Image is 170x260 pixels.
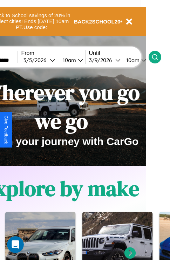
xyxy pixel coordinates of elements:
div: 10am [59,57,78,63]
div: 3 / 9 / 2026 [89,57,115,63]
div: 10am [123,57,141,63]
button: 3/5/2026 [21,56,57,64]
label: From [21,50,85,56]
button: 10am [121,56,149,64]
b: BACK2SCHOOL20 [74,19,121,25]
button: 10am [57,56,85,64]
label: Until [89,50,149,56]
div: Give Feedback [4,116,8,144]
div: 3 / 5 / 2026 [23,57,50,63]
iframe: Intercom live chat [7,236,24,253]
